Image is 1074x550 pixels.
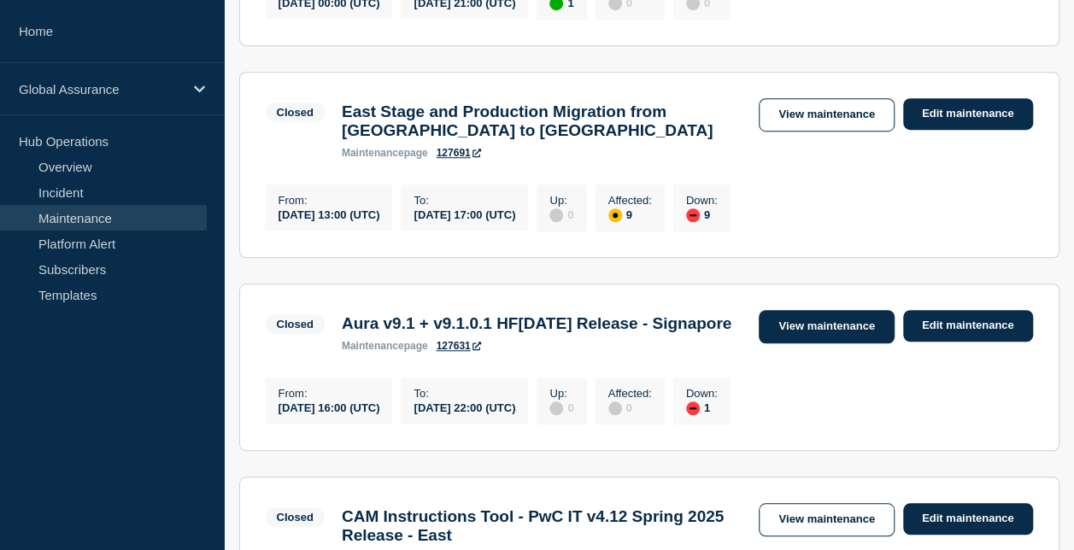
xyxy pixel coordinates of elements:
div: 9 [608,207,652,222]
div: disabled [608,401,622,415]
div: [DATE] 16:00 (UTC) [279,400,380,414]
div: Closed [277,511,314,524]
div: disabled [549,401,563,415]
p: Down : [686,387,718,400]
div: 0 [549,207,573,222]
a: View maintenance [759,503,894,536]
div: 0 [608,400,652,415]
div: [DATE] 13:00 (UTC) [279,207,380,221]
span: maintenance [342,340,404,352]
a: 127631 [437,340,481,352]
a: Edit maintenance [903,98,1033,130]
a: Edit maintenance [903,310,1033,342]
p: To : [414,387,515,400]
div: [DATE] 17:00 (UTC) [414,207,515,221]
p: Down : [686,194,718,207]
div: 9 [686,207,718,222]
span: maintenance [342,147,404,159]
div: down [686,208,700,222]
div: 1 [686,400,718,415]
p: page [342,147,428,159]
p: From : [279,194,380,207]
div: 0 [549,400,573,415]
p: Global Assurance [19,82,183,97]
a: View maintenance [759,310,894,343]
div: Closed [277,106,314,119]
div: disabled [549,208,563,222]
div: affected [608,208,622,222]
div: down [686,401,700,415]
a: Edit maintenance [903,503,1033,535]
p: Up : [549,387,573,400]
div: Closed [277,318,314,331]
p: To : [414,194,515,207]
div: [DATE] 22:00 (UTC) [414,400,515,414]
h3: Aura v9.1 + v9.1.0.1 HF[DATE] Release - Signapore [342,314,731,333]
p: From : [279,387,380,400]
h3: East Stage and Production Migration from [GEOGRAPHIC_DATA] to [GEOGRAPHIC_DATA] [342,102,742,140]
p: Up : [549,194,573,207]
h3: CAM Instructions Tool - PwC IT v4.12 Spring 2025 Release - East [342,507,742,545]
p: page [342,340,428,352]
a: View maintenance [759,98,894,132]
p: Affected : [608,194,652,207]
a: 127691 [437,147,481,159]
p: Affected : [608,387,652,400]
